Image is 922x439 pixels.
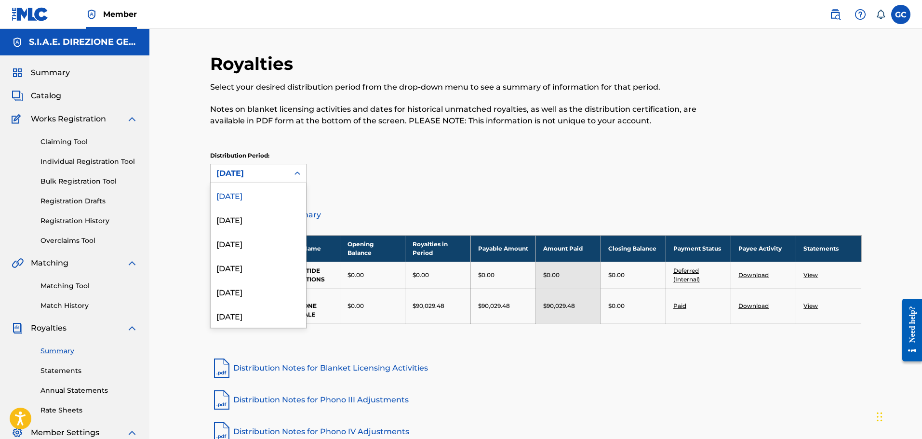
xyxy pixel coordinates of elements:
[673,302,686,309] a: Paid
[40,137,138,147] a: Claiming Tool
[86,9,97,20] img: Top Rightsholder
[31,113,106,125] span: Works Registration
[40,301,138,311] a: Match History
[40,281,138,291] a: Matching Tool
[829,9,841,20] img: search
[12,427,23,439] img: Member Settings
[31,67,70,79] span: Summary
[103,9,137,20] span: Member
[803,302,818,309] a: View
[275,262,340,288] td: LATLANTIDE PROMOTIONS
[666,235,731,262] th: Payment Status
[405,235,470,262] th: Royalties in Period
[12,322,23,334] img: Royalties
[12,67,70,79] a: SummarySummary
[40,386,138,396] a: Annual Statements
[211,207,306,231] div: [DATE]
[40,196,138,206] a: Registration Drafts
[12,37,23,48] img: Accounts
[211,304,306,328] div: [DATE]
[543,302,575,310] p: $90,029.48
[211,183,306,207] div: [DATE]
[891,5,910,24] div: User Menu
[29,37,138,48] h5: S.I.A.E. DIREZIONE GENERALE
[478,302,510,310] p: $90,029.48
[535,235,601,262] th: Amount Paid
[803,271,818,279] a: View
[478,271,494,279] p: $0.00
[275,235,340,262] th: Payee Name
[31,90,61,102] span: Catalog
[31,427,99,439] span: Member Settings
[40,405,138,415] a: Rate Sheets
[340,235,405,262] th: Opening Balance
[738,302,769,309] a: Download
[211,231,306,255] div: [DATE]
[40,366,138,376] a: Statements
[210,104,712,127] p: Notes on blanket licensing activities and dates for historical unmatched royalties, as well as th...
[210,388,233,412] img: pdf
[12,90,61,102] a: CatalogCatalog
[413,271,429,279] p: $0.00
[874,393,922,439] div: Widget chat
[210,53,298,75] h2: Royalties
[731,235,796,262] th: Payee Activity
[673,267,700,283] a: Deferred (Internal)
[12,257,24,269] img: Matching
[40,346,138,356] a: Summary
[210,151,307,160] p: Distribution Period:
[31,322,67,334] span: Royalties
[470,235,535,262] th: Payable Amount
[211,255,306,279] div: [DATE]
[347,302,364,310] p: $0.00
[210,357,862,380] a: Distribution Notes for Blanket Licensing Activities
[210,81,712,93] p: Select your desired distribution period from the drop-down menu to see a summary of information f...
[210,203,862,226] a: Distribution Summary
[608,271,625,279] p: $0.00
[12,7,49,21] img: MLC Logo
[40,236,138,246] a: Overclaims Tool
[877,402,882,431] div: Trascina
[31,257,68,269] span: Matching
[608,302,625,310] p: $0.00
[126,322,138,334] img: expand
[826,5,845,24] a: Public Search
[895,295,922,365] iframe: Resource Center
[40,176,138,186] a: Bulk Registration Tool
[210,388,862,412] a: Distribution Notes for Phono III Adjustments
[40,216,138,226] a: Registration History
[851,5,870,24] div: Help
[347,271,364,279] p: $0.00
[12,113,24,125] img: Works Registration
[855,9,866,20] img: help
[874,393,922,439] iframe: Chat Widget
[601,235,666,262] th: Closing Balance
[275,288,340,323] td: S.I.A.E. DIREZIONE GENERALE
[40,157,138,167] a: Individual Registration Tool
[126,427,138,439] img: expand
[210,357,233,380] img: pdf
[126,113,138,125] img: expand
[216,168,283,179] div: [DATE]
[876,10,885,19] div: Notifications
[738,271,769,279] a: Download
[543,271,560,279] p: $0.00
[12,90,23,102] img: Catalog
[211,279,306,304] div: [DATE]
[126,257,138,269] img: expand
[413,302,444,310] p: $90,029.48
[796,235,861,262] th: Statements
[12,67,23,79] img: Summary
